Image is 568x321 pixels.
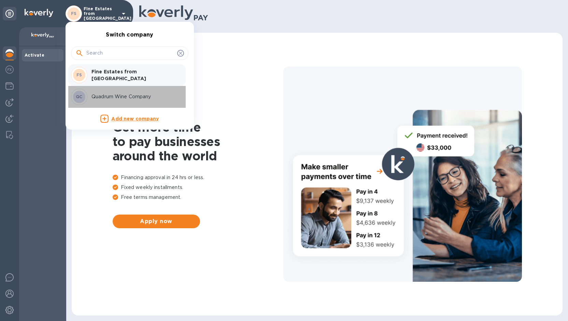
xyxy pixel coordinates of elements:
p: Quadrum Wine Company [91,93,177,100]
input: Search [86,48,174,58]
p: Fine Estates from [GEOGRAPHIC_DATA] [91,68,177,82]
p: Add new company [111,115,159,123]
b: QC [76,94,83,99]
b: FS [76,72,82,77]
